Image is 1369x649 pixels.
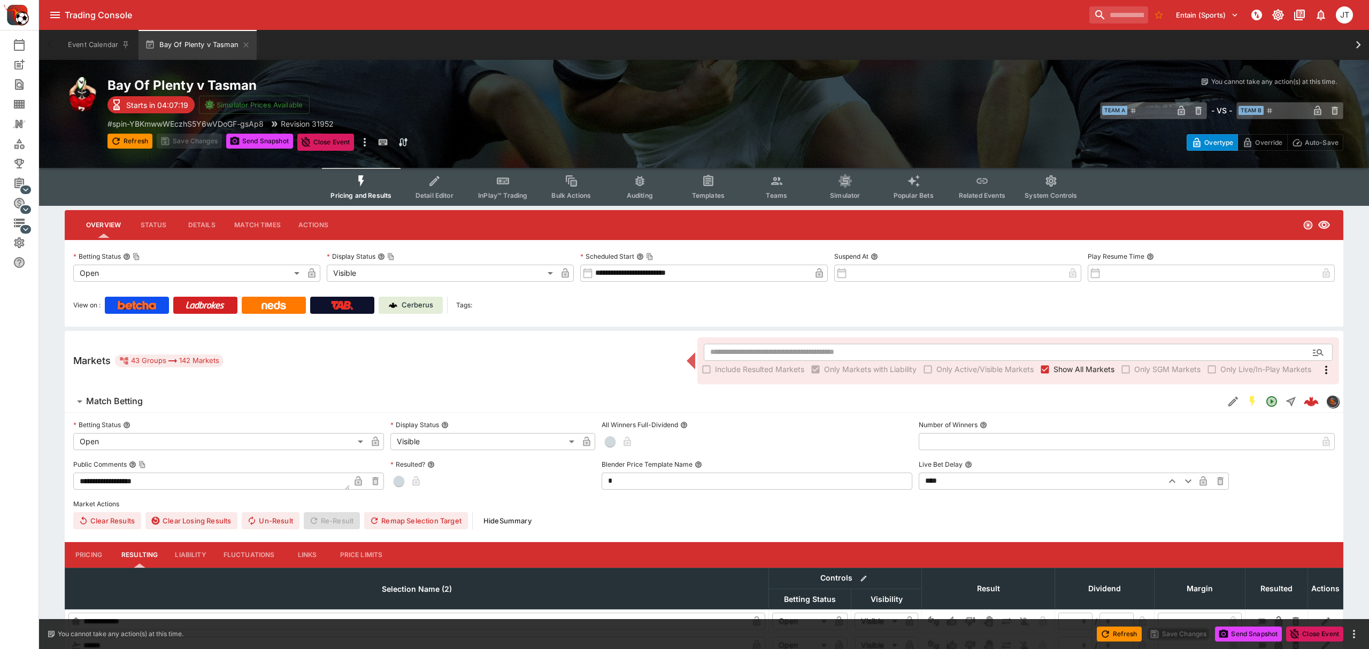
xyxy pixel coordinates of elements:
span: Only Markets with Liability [824,364,917,375]
button: Eliminated In Play [1016,613,1033,630]
th: Resulted [1245,568,1308,609]
button: Number of Winners [980,421,987,429]
p: Play Resume Time [1088,252,1144,261]
button: Scheduled StartCopy To Clipboard [636,253,644,260]
button: Auto-Save [1287,134,1343,151]
button: Overtype [1187,134,1238,151]
button: Status [129,212,178,238]
div: Sports Pricing [13,197,43,210]
a: 65fb8161-033a-4d41-9fb4-09e9358517c7 [1301,391,1322,412]
div: System Settings [13,236,43,249]
button: Override [1237,134,1287,151]
button: Push [998,613,1015,630]
button: Display StatusCopy To Clipboard [378,253,385,260]
button: Bay Of Plenty v Tasman [139,30,257,60]
span: Selection Name (2) [370,583,464,596]
button: Straight [1281,392,1301,411]
svg: Visible [1318,219,1330,231]
div: Visible [327,265,557,282]
span: Show All Markets [1053,364,1114,375]
input: search [1089,6,1148,24]
img: Ladbrokes [186,301,225,310]
p: Resulted? [390,460,425,469]
svg: Open [1303,220,1313,230]
h6: - VS - [1211,105,1232,116]
div: New Event [13,58,43,71]
button: Display Status [441,421,449,429]
div: Joshua Thomson [1336,6,1353,24]
p: Copy To Clipboard [107,118,264,129]
span: Betting Status [772,593,848,606]
button: No Bookmarks [1150,6,1167,24]
button: All Winners Full-Dividend [680,421,688,429]
div: Template Search [13,98,43,111]
span: Re-Result [304,512,360,529]
p: Betting Status [73,252,121,261]
button: Notifications [1311,5,1330,25]
button: Public CommentsCopy To Clipboard [129,461,136,468]
button: Documentation [1290,5,1309,25]
div: Trading Console [65,10,1085,21]
label: View on : [73,297,101,314]
button: Actions [289,212,337,238]
th: Dividend [1055,568,1155,609]
button: Remap Selection Target [364,512,468,529]
button: Links [283,542,332,568]
button: Pricing [65,542,113,568]
div: Visible [855,613,901,630]
button: Refresh [107,134,152,149]
button: more [358,134,371,151]
p: Revision 31952 [281,118,334,129]
span: Popular Bets [894,191,934,199]
th: Margin [1155,568,1245,609]
span: System Controls [1025,191,1077,199]
div: Event type filters [322,168,1086,206]
p: Scheduled Start [580,252,634,261]
button: Match Times [226,212,289,238]
button: Simulator Prices Available [199,96,310,114]
p: Overtype [1204,137,1233,148]
button: Joshua Thomson [1333,3,1356,27]
div: Management [13,177,43,190]
button: Close Event [297,134,355,151]
h2: Copy To Clipboard [107,77,726,94]
div: Infrastructure [13,217,43,229]
p: All Winners Full-Dividend [602,420,678,429]
span: Only Live/In-Play Markets [1220,364,1311,375]
img: PriceKinetics Logo [3,2,29,28]
p: Public Comments [73,460,127,469]
p: Cerberus [402,300,433,311]
img: sportingsolutions [1327,396,1339,407]
button: Details [178,212,226,238]
button: Bulk edit [857,571,871,585]
svg: Open [1265,395,1278,408]
button: more [1348,628,1360,640]
button: Copy To Clipboard [646,253,653,260]
div: Visible [390,433,578,450]
span: Team A [1102,106,1127,115]
div: Open [73,265,303,282]
span: InPlay™ Trading [478,191,527,199]
button: Open [1309,343,1328,362]
th: Result [922,568,1055,609]
button: Liability [166,542,214,568]
button: HideSummary [477,512,538,529]
button: Overview [78,212,129,238]
button: Event Calendar [61,30,136,60]
img: Cerberus [389,301,397,310]
span: Related Events [959,191,1005,199]
button: Play Resume Time [1147,253,1154,260]
p: Auto-Save [1305,137,1339,148]
img: TabNZ [331,301,353,310]
button: Betting StatusCopy To Clipboard [123,253,130,260]
button: Open [1262,392,1281,411]
div: / [1095,616,1097,627]
p: Display Status [327,252,375,261]
button: Copy To Clipboard [133,253,140,260]
button: Win [943,613,960,630]
div: Help & Support [13,256,43,269]
div: 43 Groups 142 Markets [119,354,219,367]
button: Resulted? [427,461,435,468]
h6: Match Betting [86,396,143,407]
div: 65fb8161-033a-4d41-9fb4-09e9358517c7 [1304,394,1319,409]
